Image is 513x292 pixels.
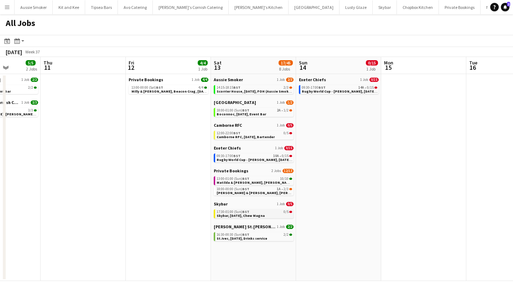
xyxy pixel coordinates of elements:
div: Camborne RFC1 Job0/512:00-22:00BST0/5Camborne RFC, [DATE], Bartender [214,122,294,145]
span: 09:30-17:00 [217,154,240,158]
div: Exeter Chiefs1 Job0/1509:30-17:00BST10A•0/15Rugby World Cup - [PERSON_NAME], [DATE], Match Day Bar [214,145,294,168]
span: 2/3 [284,86,289,89]
span: 18:00-01:00 (Sun) [217,109,249,112]
span: BST [318,85,326,90]
div: • [302,86,377,89]
span: 14:15-18:15 [217,86,240,89]
button: [PERSON_NAME]'s Cornish Catering [153,0,229,14]
button: Lusty Glaze [340,0,373,14]
span: BST [233,85,240,90]
a: 2 [501,3,509,11]
div: Private Bookings2 Jobs12/1313:00-01:00 (Sun)BST10/10Matilda & [PERSON_NAME], [PERSON_NAME],[DATE]... [214,168,294,201]
span: 2A [277,109,281,112]
span: 10/10 [280,177,289,181]
a: Exeter Chiefs1 Job0/15 [299,77,379,82]
a: 18:00-01:00 (Sun)BST2A•1/2Boconnoc, [DATE], Event Bar [217,108,292,116]
span: 0/5 [286,123,294,127]
div: 2 Jobs [26,66,37,72]
span: BST [242,108,249,113]
span: Private Bookings [129,77,163,82]
span: Boconnoc House [214,100,256,105]
a: Skybar1 Job0/5 [214,201,294,207]
div: 8 Jobs [279,66,292,72]
span: 2 Jobs [271,169,281,173]
span: 0/15 [367,86,374,89]
span: 10/10 [289,178,292,180]
span: 11 [42,63,52,72]
span: 1 Job [277,123,285,127]
span: 0/5 [289,132,292,134]
span: 2/2 [286,225,294,229]
button: Private Bookings [439,0,481,14]
span: 10A [273,154,279,158]
span: 2/3 [286,78,294,82]
span: 1 Job [275,146,283,150]
span: BST [242,187,249,191]
div: [GEOGRAPHIC_DATA]1 Job1/218:00-01:00 (Sun)BST2A•1/2Boconnoc, [DATE], Event Bar [214,100,294,122]
span: 15 [383,63,393,72]
span: 2/2 [34,87,37,89]
span: Milly & Sam, Beacon Crag, 12th September [131,89,209,94]
span: 1 Job [277,202,285,206]
div: • [217,187,292,191]
a: 09:30-17:00BST14A•0/15Rugby World Cup - [PERSON_NAME], [DATE], Match Day Bar [302,85,377,93]
span: 5/5 [26,60,36,66]
span: Scorrier House, 13th September, FOH (Aussie Smoker) [217,89,294,94]
div: Exeter Chiefs1 Job0/1509:30-17:00BST14A•0/15Rugby World Cup - [PERSON_NAME], [DATE], Match Day Bar [299,77,379,95]
span: 1A [277,187,281,191]
a: [PERSON_NAME] St.[PERSON_NAME]1 Job2/2 [214,224,294,229]
span: 4/4 [204,87,207,89]
span: 1 Job [277,100,285,105]
a: 16:30-00:30 (Sun)BST2/2St.Ives, [DATE], Drinks service [217,232,292,240]
div: 1 Job [198,66,207,72]
span: 0/15 [289,155,292,157]
div: [PERSON_NAME] St.[PERSON_NAME]1 Job2/216:30-00:30 (Sun)BST2/2St.Ives, [DATE], Drinks service [214,224,294,243]
span: Olivia & James, Cubert, 13th September [217,191,321,195]
span: 2/2 [31,78,38,82]
span: 3/3 [31,100,38,105]
span: 0/15 [369,78,379,82]
button: [PERSON_NAME]'s Kitchen [229,0,289,14]
span: BST [233,153,240,158]
span: Rugby World Cup - Sandy Park, 14th September, Match Day Bar [302,89,401,94]
span: 1 Job [277,78,285,82]
div: Private Bookings1 Job4/413:00-00:00 (Sat)BST4/4Milly & [PERSON_NAME], Beacon Crag, [DATE] [129,77,208,95]
button: Kit and Kee [53,0,85,14]
span: 1 Job [277,225,285,229]
span: 3/3 [34,109,37,111]
span: 12:00-22:00 [217,131,240,135]
span: 13 [213,63,222,72]
span: Mon [384,59,393,66]
span: 1/2 [284,109,289,112]
span: Sun [299,59,307,66]
span: Tue [469,59,477,66]
button: Avo Catering [118,0,153,14]
span: Skybar, 13th September, Chew Magna [217,213,265,218]
span: Skybar [214,201,228,207]
span: 0/15 [284,146,294,150]
span: 2/3 [289,87,292,89]
span: BST [242,232,249,237]
span: 0/5 [286,202,294,206]
div: [DATE] [6,48,22,56]
span: BST [233,131,240,135]
a: Exeter Chiefs1 Job0/15 [214,145,294,151]
span: Exeter Chiefs [299,77,326,82]
button: [GEOGRAPHIC_DATA] [289,0,340,14]
span: Fri [129,59,134,66]
span: 2 [507,2,510,6]
span: 12/13 [283,169,294,173]
span: 1 Job [21,78,29,82]
span: 16 [468,63,477,72]
a: 14:15-18:15BST2/3Scorrier House, [DATE], FOH (Aussie Smoker) [217,85,292,93]
span: 1 Job [192,78,199,82]
div: Skybar1 Job0/517:30-01:00 (Sun)BST0/5Skybar, [DATE], Chew Magna [214,201,294,224]
span: Tate St.Ives [214,224,275,229]
span: Thu [43,59,52,66]
a: Private Bookings2 Jobs12/13 [214,168,294,173]
span: 4/4 [198,60,208,66]
span: 09:30-17:00 [302,86,326,89]
span: 1/2 [286,100,294,105]
span: Aussie Smoker [214,77,243,82]
span: 18:00-00:00 (Sun) [217,187,249,191]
